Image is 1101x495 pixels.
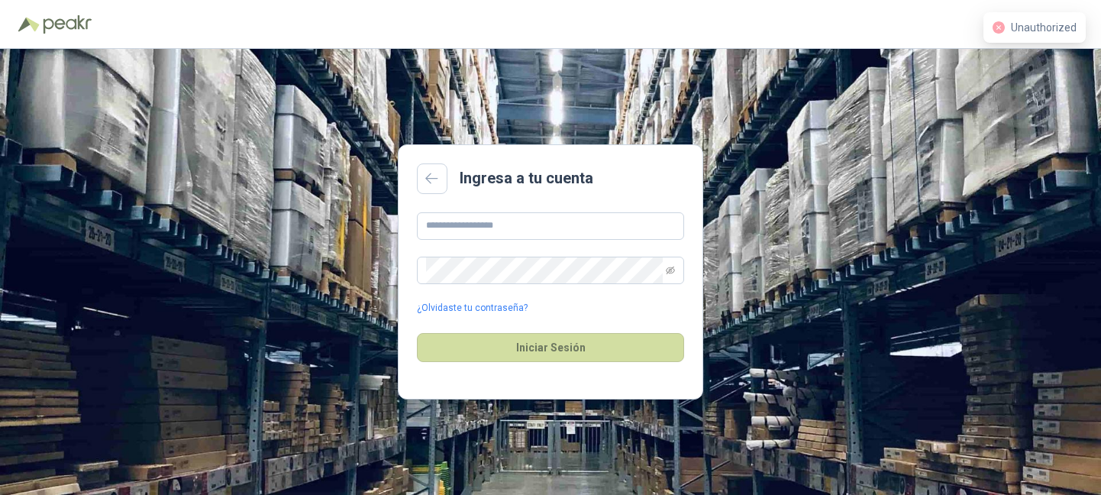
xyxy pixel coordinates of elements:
span: eye-invisible [666,266,675,275]
h2: Ingresa a tu cuenta [460,167,593,190]
img: Peakr [43,15,92,34]
img: Logo [18,17,40,32]
span: Unauthorized [1011,21,1077,34]
button: Iniciar Sesión [417,333,684,362]
span: close-circle [993,21,1005,34]
a: ¿Olvidaste tu contraseña? [417,301,528,315]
